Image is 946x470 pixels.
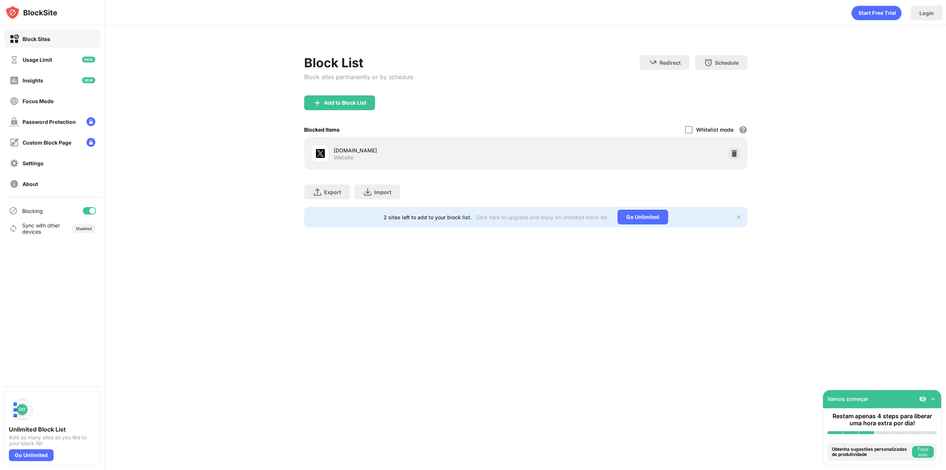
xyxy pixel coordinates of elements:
[476,214,609,220] div: Click here to upgrade and enjoy an unlimited block list.
[23,181,38,187] div: About
[696,126,734,133] div: Whitelist mode
[10,179,19,189] img: about-off.svg
[10,55,19,64] img: time-usage-off.svg
[324,100,366,106] div: Add to Block List
[10,97,19,106] img: focus-off.svg
[832,447,910,457] div: Obtenha sugestões personalizadas de produtividade
[76,226,92,231] div: Disabled
[304,126,340,133] div: Blocked Items
[23,160,44,166] div: Settings
[304,55,414,70] div: Block List
[23,139,71,146] div: Custom Block Page
[22,222,60,235] div: Sync with other devices
[23,77,43,84] div: Insights
[334,146,526,154] div: [DOMAIN_NAME]
[919,10,934,16] div: Login
[86,138,95,147] img: lock-menu.svg
[9,396,35,423] img: push-block-list.svg
[10,117,19,126] img: password-protection-off.svg
[9,206,18,215] img: blocking-icon.svg
[9,224,18,233] img: sync-icon.svg
[10,159,19,168] img: settings-off.svg
[334,154,353,161] div: Website
[23,98,54,104] div: Focus Mode
[22,208,43,214] div: Blocking
[851,6,902,20] div: animation
[660,60,681,66] div: Redirect
[9,435,96,446] div: Add as many sites as you like to your block list
[827,413,937,427] div: Restam apenas 4 steps para liberar uma hora extra por dia!
[5,5,57,20] img: logo-blocksite.svg
[736,214,742,220] img: x-button.svg
[324,189,341,195] div: Export
[10,138,19,147] img: customize-block-page-off.svg
[10,34,19,44] img: block-on.svg
[86,117,95,126] img: lock-menu.svg
[374,189,391,195] div: Import
[9,426,96,433] div: Unlimited Block List
[10,76,19,85] img: insights-off.svg
[9,449,54,461] div: Go Unlimited
[304,73,414,81] div: Block sites permanently or by schedule
[82,77,95,83] img: new-icon.svg
[715,60,739,66] div: Schedule
[82,57,95,62] img: new-icon.svg
[617,210,668,224] div: Go Unlimited
[316,149,325,158] img: favicons
[384,214,472,220] div: 2 sites left to add to your block list.
[929,395,937,403] img: omni-setup-toggle.svg
[919,395,926,403] img: eye-not-visible.svg
[23,36,50,42] div: Block Sites
[23,57,52,63] div: Usage Limit
[912,446,934,458] button: Faça isso
[827,396,868,402] div: Vamos começar
[23,119,76,125] div: Password Protection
